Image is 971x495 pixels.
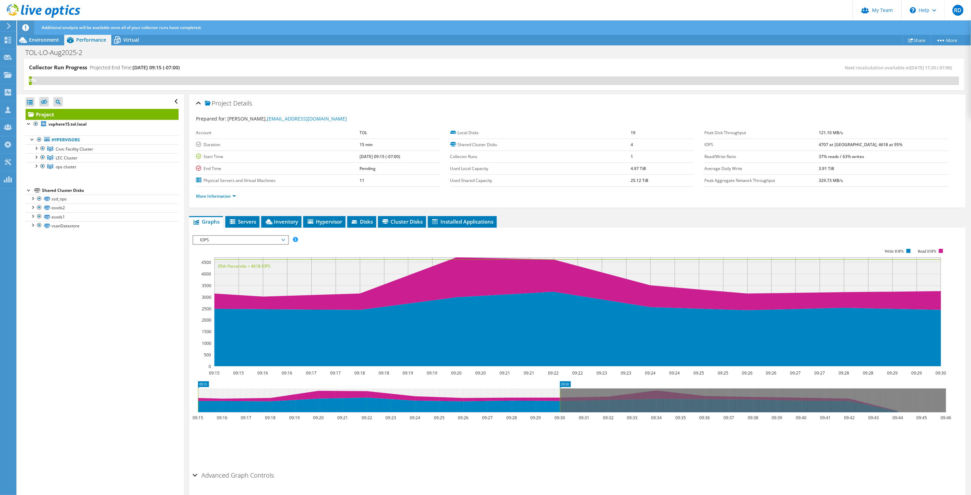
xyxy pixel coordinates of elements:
span: Graphs [193,218,220,225]
text: 09:39 [772,415,782,421]
span: IOPS [197,236,284,244]
span: [PERSON_NAME], [227,115,347,122]
text: 09:20 [475,370,486,376]
svg: \n [910,7,916,13]
text: 09:23 [621,370,631,376]
span: Installed Applications [431,218,493,225]
text: 09:24 [669,370,680,376]
span: [DATE] 17:20 (-07:00) [910,65,952,71]
span: Disks [351,218,373,225]
text: 09:29 [530,415,541,421]
span: ops cluster [56,164,76,170]
text: 09:20 [313,415,324,421]
text: 09:18 [265,415,276,421]
text: 09:21 [524,370,534,376]
text: 09:24 [645,370,656,376]
b: 4 [631,142,633,147]
text: 3000 [202,294,211,300]
label: Collector Runs [450,153,631,160]
label: Peak Aggregate Network Throughput [704,177,819,184]
text: 09:41 [820,415,831,421]
text: 4000 [201,271,211,277]
text: 0 [209,364,211,369]
text: 09:28 [839,370,849,376]
text: 09:27 [482,415,493,421]
text: 09:15 [233,370,244,376]
text: 09:25 [434,415,445,421]
text: 09:31 [579,415,589,421]
text: 09:25 [718,370,728,376]
b: TOL [360,130,368,136]
text: 09:23 [596,370,607,376]
a: Hypervisors [26,136,179,144]
a: esxds2 [26,203,179,212]
span: RD [953,5,963,16]
text: 09:27 [790,370,801,376]
text: 09:38 [748,415,758,421]
text: 1000 [202,340,211,346]
text: 09:19 [403,370,413,376]
label: Average Daily Write [704,165,819,172]
text: 09:17 [241,415,251,421]
a: ops cluster [26,162,179,171]
text: 09:16 [282,370,292,376]
b: 4.97 TiB [631,166,646,171]
text: 09:26 [742,370,752,376]
a: [EMAIL_ADDRESS][DOMAIN_NAME] [267,115,347,122]
label: Used Local Capacity [450,165,631,172]
h4: Projected End Time: [90,64,180,71]
b: 19 [631,130,635,136]
text: 09:44 [892,415,903,421]
text: 3500 [202,283,211,288]
text: 09:35 [675,415,686,421]
span: Environment [29,37,59,43]
label: Physical Servers and Virtual Machines [196,177,360,184]
label: Prepared for: [196,115,226,122]
label: Peak Disk Throughput [704,129,819,136]
b: 11 [360,178,365,183]
text: 09:18 [354,370,365,376]
span: Virtual [123,37,139,43]
text: 09:29 [911,370,922,376]
label: Account [196,129,360,136]
text: 09:24 [410,415,420,421]
text: 09:33 [627,415,637,421]
h1: TOL-LO-Aug2025-2 [22,49,93,56]
span: Next recalculation available at [845,65,956,71]
text: 09:28 [506,415,517,421]
b: 3.91 TiB [819,166,834,171]
b: 25.12 TiB [631,178,648,183]
span: LEC Cluster [56,155,78,161]
text: 09:28 [863,370,873,376]
h2: Advanced Graph Controls [193,468,274,482]
text: 09:21 [499,370,510,376]
text: 09:29 [887,370,898,376]
span: Civic Facility Cluster [56,146,93,152]
b: Pending [360,166,376,171]
span: Hypervisor [307,218,342,225]
span: Project [205,100,231,107]
b: 329.73 MB/s [819,178,843,183]
text: 09:32 [603,415,614,421]
text: 09:42 [844,415,855,421]
label: Read/Write Ratio [704,153,819,160]
label: Start Time [196,153,360,160]
a: ssd_ops [26,195,179,203]
text: Write IOPS [885,249,904,254]
text: 09:25 [693,370,704,376]
a: vsanDatastore [26,221,179,230]
b: 37% reads / 63% writes [819,154,864,159]
text: 4500 [201,259,211,265]
text: 09:16 [257,370,268,376]
text: 2000 [202,317,211,323]
text: 09:36 [699,415,710,421]
text: 09:20 [451,370,462,376]
span: Additional analysis will be available once all of your collector runs have completed. [42,25,201,30]
a: Share [903,35,931,45]
text: 09:27 [814,370,825,376]
text: 09:34 [651,415,662,421]
text: 09:17 [330,370,341,376]
text: 09:26 [458,415,468,421]
text: 09:23 [385,415,396,421]
text: 2500 [202,306,211,312]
